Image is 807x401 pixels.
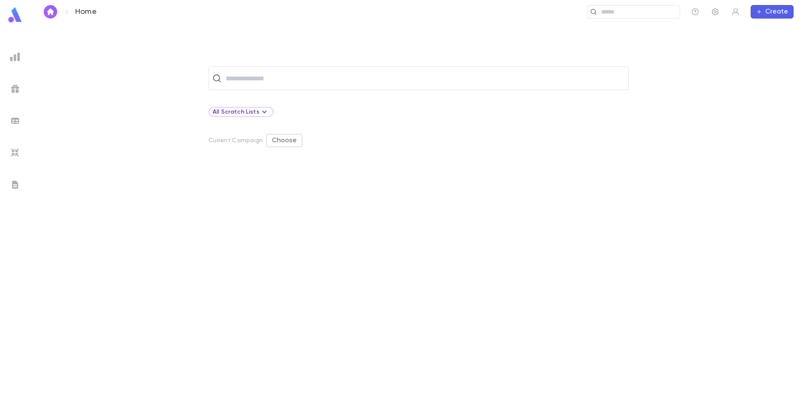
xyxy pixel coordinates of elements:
div: All Scratch Lists [208,107,274,117]
img: logo [7,7,24,23]
img: letters_grey.7941b92b52307dd3b8a917253454ce1c.svg [10,180,20,190]
p: Current Campaign [208,137,263,144]
button: Create [751,5,794,19]
img: imports_grey.530a8a0e642e233f2baf0ef88e8c9fcb.svg [10,148,20,158]
button: Choose [266,134,303,147]
img: home_white.a664292cf8c1dea59945f0da9f25487c.svg [45,8,55,15]
img: reports_grey.c525e4749d1bce6a11f5fe2a8de1b229.svg [10,52,20,62]
div: All Scratch Lists [213,107,269,117]
img: batches_grey.339ca447c9d9533ef1741baa751efc33.svg [10,116,20,126]
p: Home [75,7,97,16]
img: campaigns_grey.99e729a5f7ee94e3726e6486bddda8f1.svg [10,84,20,94]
